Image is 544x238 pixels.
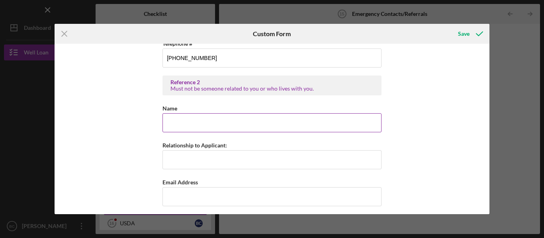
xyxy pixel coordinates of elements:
button: Save [450,26,489,42]
div: Reference 2 [170,79,374,85]
label: Name [162,105,177,112]
label: Telephone # [162,40,192,47]
label: Relationship to Applicant: [162,142,227,149]
h6: Custom Form [253,30,291,37]
div: Save [458,26,470,42]
div: Must not be someone related to you or who lives with you. [170,85,374,92]
label: Email Address [162,179,198,186]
